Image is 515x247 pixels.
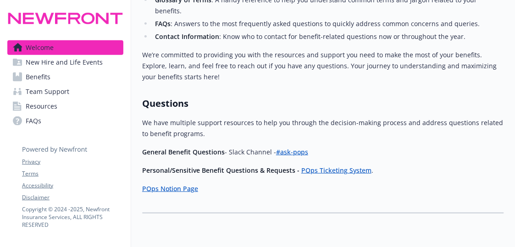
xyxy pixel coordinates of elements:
a: FAQs [7,114,123,128]
p: We have multiple support resources to help you through the decision-making process and address qu... [142,117,504,139]
strong: General Benefit Questions [142,148,225,156]
a: New Hire and Life Events [7,55,123,70]
strong: Personal/Sensitive Benefit Questions & Requests - [142,166,299,175]
span: New Hire and Life Events [26,55,103,70]
a: Accessibility [22,181,123,190]
span: Benefits [26,70,50,84]
li: : Know who to contact for benefit-related questions now or throughout the year. [152,31,504,42]
a: #ask-pops [276,148,308,156]
span: Resources [26,99,57,114]
a: Privacy [22,158,123,166]
a: Resources [7,99,123,114]
a: Team Support [7,84,123,99]
strong: Contact Information [155,32,219,41]
li: : Answers to the most frequently asked questions to quickly address common concerns and queries. [152,18,504,29]
a: Benefits [7,70,123,84]
span: Welcome [26,40,54,55]
p: Copyright © 2024 - 2025 , Newfront Insurance Services, ALL RIGHTS RESERVED [22,205,123,229]
a: POps Ticketing System [301,166,371,175]
span: FAQs [26,114,41,128]
p: - Slack Channel - [142,147,504,158]
p: We’re committed to providing you with the resources and support you need to make the most of your... [142,49,504,82]
span: Team Support [26,84,69,99]
a: POps Notion Page [142,184,198,193]
p: . [142,165,504,176]
h2: Questions [142,97,504,110]
a: Disclaimer [22,193,123,202]
a: Terms [22,170,123,178]
a: Welcome [7,40,123,55]
strong: FAQs [155,19,171,28]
